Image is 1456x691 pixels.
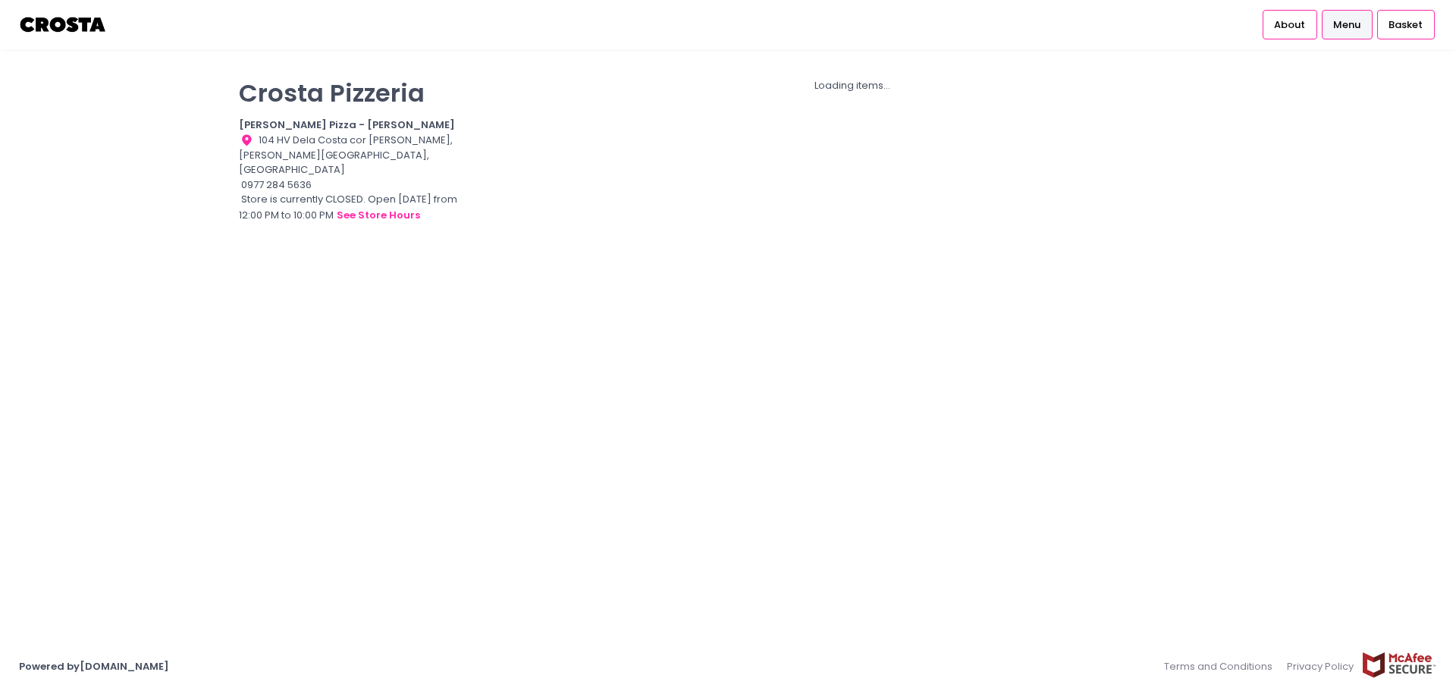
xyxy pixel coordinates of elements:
[239,133,469,177] div: 104 HV Dela Costa cor [PERSON_NAME], [PERSON_NAME][GEOGRAPHIC_DATA], [GEOGRAPHIC_DATA]
[1389,17,1423,33] span: Basket
[1263,10,1317,39] a: About
[19,659,169,674] a: Powered by[DOMAIN_NAME]
[239,118,455,132] b: [PERSON_NAME] Pizza - [PERSON_NAME]
[1280,652,1362,681] a: Privacy Policy
[336,207,421,224] button: see store hours
[239,192,469,223] div: Store is currently CLOSED. Open [DATE] from 12:00 PM to 10:00 PM
[1164,652,1280,681] a: Terms and Conditions
[239,177,469,193] div: 0977 284 5636
[239,78,469,108] p: Crosta Pizzeria
[1333,17,1360,33] span: Menu
[488,78,1217,93] div: Loading items...
[1322,10,1373,39] a: Menu
[1361,652,1437,678] img: mcafee-secure
[19,11,108,38] img: logo
[1274,17,1305,33] span: About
